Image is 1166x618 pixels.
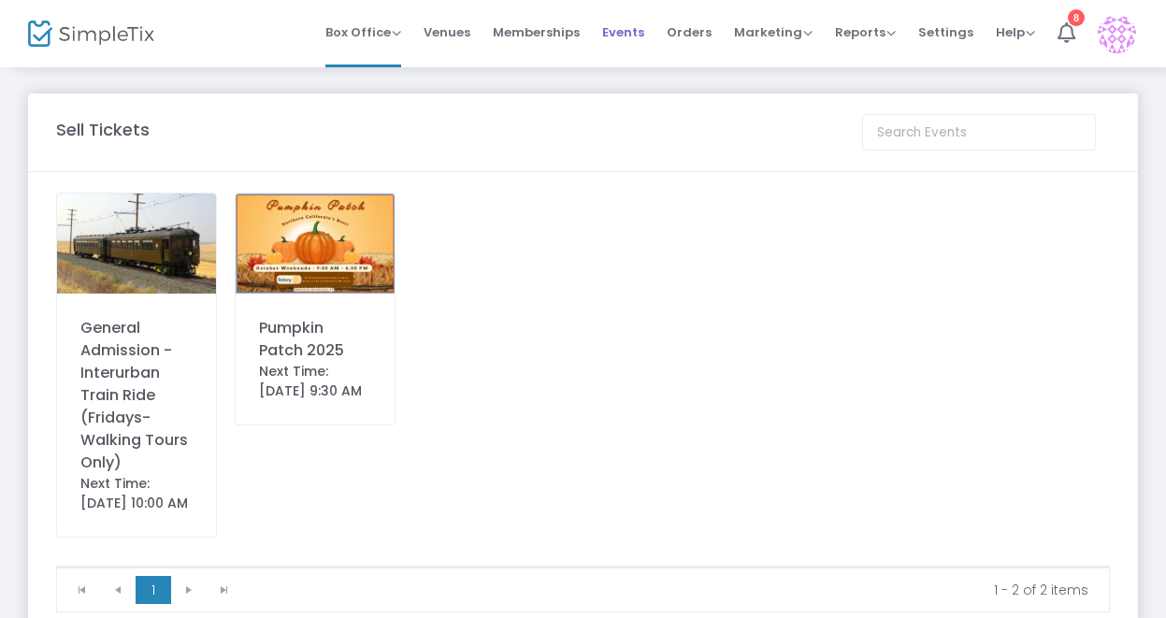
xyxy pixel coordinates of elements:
[80,317,193,474] div: General Admission - Interurban Train Ride (Fridays-Walking Tours Only)
[1068,9,1085,26] div: 8
[862,114,1096,151] input: Search Events
[918,8,973,56] span: Settings
[259,362,371,401] div: Next Time: [DATE] 9:30 AM
[57,194,216,294] img: 638723852517853250638297122312059871image.png
[255,581,1088,599] kendo-pager-info: 1 - 2 of 2 items
[602,8,644,56] span: Events
[835,23,896,41] span: Reports
[493,8,580,56] span: Memberships
[80,474,193,513] div: Next Time: [DATE] 10:00 AM
[996,23,1035,41] span: Help
[259,317,371,362] div: Pumpkin Patch 2025
[734,23,813,41] span: Marketing
[136,576,171,604] span: Page 1
[424,8,470,56] span: Venues
[325,23,401,41] span: Box Office
[667,8,712,56] span: Orders
[56,117,150,142] m-panel-title: Sell Tickets
[57,567,1109,568] div: Data table
[236,194,395,294] img: PumpkinPatch2025PostersPortrait34750x472px.png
